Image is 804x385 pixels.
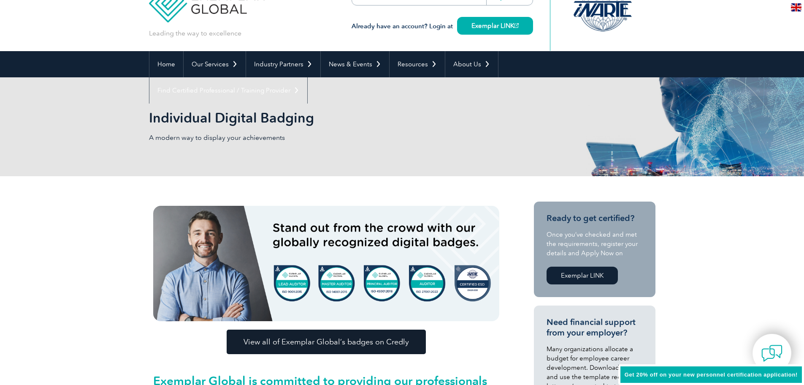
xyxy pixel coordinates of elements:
[227,330,426,354] a: View all of Exemplar Global’s badges on Credly
[547,267,618,284] a: Exemplar LINK
[625,371,798,378] span: Get 20% off on your new personnel certification application!
[149,51,183,77] a: Home
[184,51,246,77] a: Our Services
[244,338,409,346] span: View all of Exemplar Global’s badges on Credly
[321,51,389,77] a: News & Events
[445,51,498,77] a: About Us
[149,77,307,104] a: Find Certified Professional / Training Provider
[246,51,320,77] a: Industry Partners
[547,317,643,338] h3: Need financial support from your employer?
[390,51,445,77] a: Resources
[791,3,801,11] img: en
[149,133,402,142] p: A modern way to display your achievements
[352,21,533,32] h3: Already have an account? Login at
[514,23,519,28] img: open_square.png
[149,111,504,125] h2: Individual Digital Badging
[457,17,533,35] a: Exemplar LINK
[761,343,782,364] img: contact-chat.png
[547,230,643,258] p: Once you’ve checked and met the requirements, register your details and Apply Now on
[153,206,499,321] img: badges
[547,213,643,224] h3: Ready to get certified?
[149,29,241,38] p: Leading the way to excellence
